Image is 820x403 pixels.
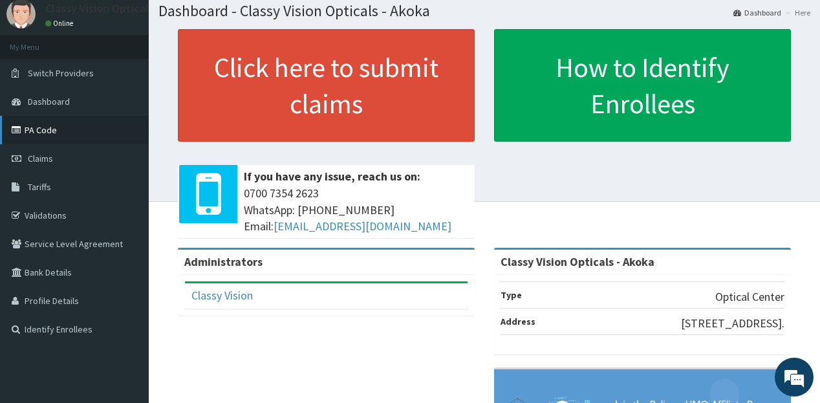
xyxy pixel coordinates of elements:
li: Here [782,7,810,18]
a: Click here to submit claims [178,29,475,142]
span: We're online! [75,120,178,250]
a: How to Identify Enrollees [494,29,791,142]
div: Minimize live chat window [212,6,243,38]
h1: Dashboard - Classy Vision Opticals - Akoka [158,3,810,19]
b: Type [501,289,522,301]
strong: Classy Vision Opticals - Akoka [501,254,654,269]
span: 0700 7354 2623 WhatsApp: [PHONE_NUMBER] Email: [244,185,468,235]
textarea: Type your message and hit 'Enter' [6,267,246,312]
b: If you have any issue, reach us on: [244,169,420,184]
p: Classy Vision Opticals [45,3,154,14]
p: Optical Center [715,289,784,305]
span: Claims [28,153,53,164]
div: Chat with us now [67,72,217,89]
span: Dashboard [28,96,70,107]
span: Switch Providers [28,67,94,79]
a: Online [45,19,76,28]
b: Address [501,316,535,327]
p: [STREET_ADDRESS]. [681,315,784,332]
a: [EMAIL_ADDRESS][DOMAIN_NAME] [274,219,451,234]
a: Dashboard [733,7,781,18]
b: Administrators [184,254,263,269]
img: d_794563401_company_1708531726252_794563401 [24,65,52,97]
span: Tariffs [28,181,51,193]
a: Classy Vision [191,288,253,303]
